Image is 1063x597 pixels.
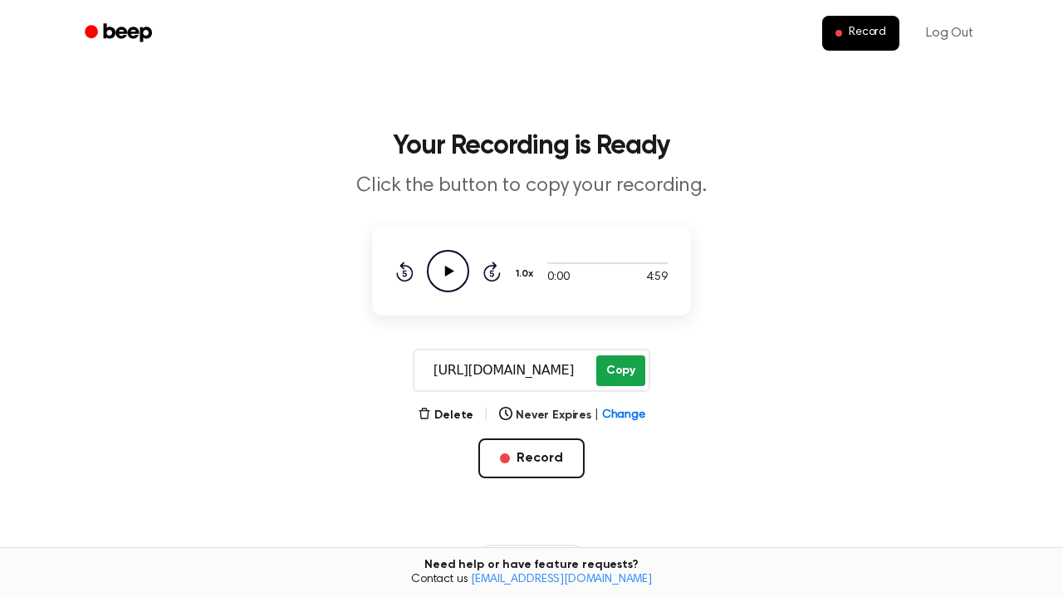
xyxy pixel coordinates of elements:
button: Copy [596,355,645,386]
button: 1.0x [514,260,539,288]
span: 4:59 [646,269,668,286]
button: Delete [418,407,473,424]
span: | [595,407,599,424]
a: Log Out [909,13,990,53]
span: 0:00 [547,269,569,286]
span: Contact us [10,573,1053,588]
button: Recording History [477,545,586,571]
span: Change [602,407,645,424]
button: Record [822,16,899,51]
button: Record [478,438,584,478]
span: Record [849,26,886,41]
p: Click the button to copy your recording. [213,173,850,200]
span: | [483,405,489,425]
a: [EMAIL_ADDRESS][DOMAIN_NAME] [471,574,652,585]
h1: Your Recording is Ready [106,133,957,159]
a: Beep [73,17,167,50]
button: Never Expires|Change [499,407,645,424]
